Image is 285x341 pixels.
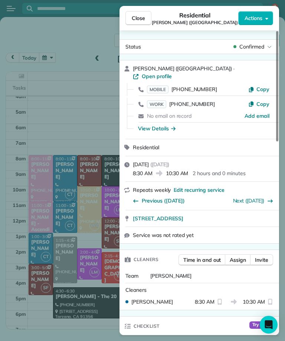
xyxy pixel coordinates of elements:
[133,197,185,204] button: Previous ([DATE])
[169,101,215,107] span: [PHONE_NUMBER]
[239,43,264,50] span: Confirmed
[248,86,269,93] button: Copy
[250,254,273,265] button: Invite
[225,254,251,265] button: Assign
[249,321,273,329] span: Try Now
[132,14,145,22] span: Close
[183,256,221,264] span: Time in and out
[133,144,159,151] span: Residential
[171,86,217,93] span: [PHONE_NUMBER]
[255,256,268,264] span: Invite
[233,197,265,204] a: Next ([DATE])
[134,256,158,263] span: Cleaners
[147,100,166,108] span: WORK
[142,73,172,80] span: Open profile
[166,170,189,177] span: 10:30 AM
[134,322,160,330] span: Checklist
[152,20,238,26] span: [PERSON_NAME] ([GEOGRAPHIC_DATA])
[256,101,269,107] span: Copy
[125,11,151,25] button: Close
[245,112,269,120] a: Add email
[133,170,153,177] span: 8:30 AM
[147,100,215,108] a: WORK[PHONE_NUMBER]
[243,298,265,305] span: 10:30 AM
[133,73,172,80] a: Open profile
[131,298,173,305] span: [PERSON_NAME]
[138,125,176,132] button: View Details
[142,197,185,204] span: Previous ([DATE])
[125,287,147,293] span: Cleaners
[133,187,171,193] span: Repeats weekly
[147,86,217,93] a: MOBILE[PHONE_NUMBER]
[150,161,169,168] span: ( [DATE] )
[230,256,246,264] span: Assign
[133,215,275,222] a: [STREET_ADDRESS]
[195,298,214,305] span: 8:30 AM
[133,215,183,222] span: [STREET_ADDRESS]
[245,14,262,22] span: Actions
[150,273,192,279] span: [PERSON_NAME]
[125,43,141,50] span: Status
[147,86,168,93] span: MOBILE
[125,273,138,279] span: Team
[178,254,226,265] button: Time in and out
[133,65,232,72] span: [PERSON_NAME] ([GEOGRAPHIC_DATA])
[256,86,269,93] span: Copy
[174,186,224,194] span: Edit recurring service
[133,231,194,239] span: Service was not rated yet
[133,161,149,168] span: [DATE]
[179,11,211,20] span: Residential
[232,66,236,71] span: ·
[147,113,191,119] span: No email on record
[260,316,278,334] div: Open Intercom Messenger
[233,197,273,204] button: Next ([DATE])
[193,170,245,177] p: 2 hours and 0 minutes
[248,100,269,108] button: Copy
